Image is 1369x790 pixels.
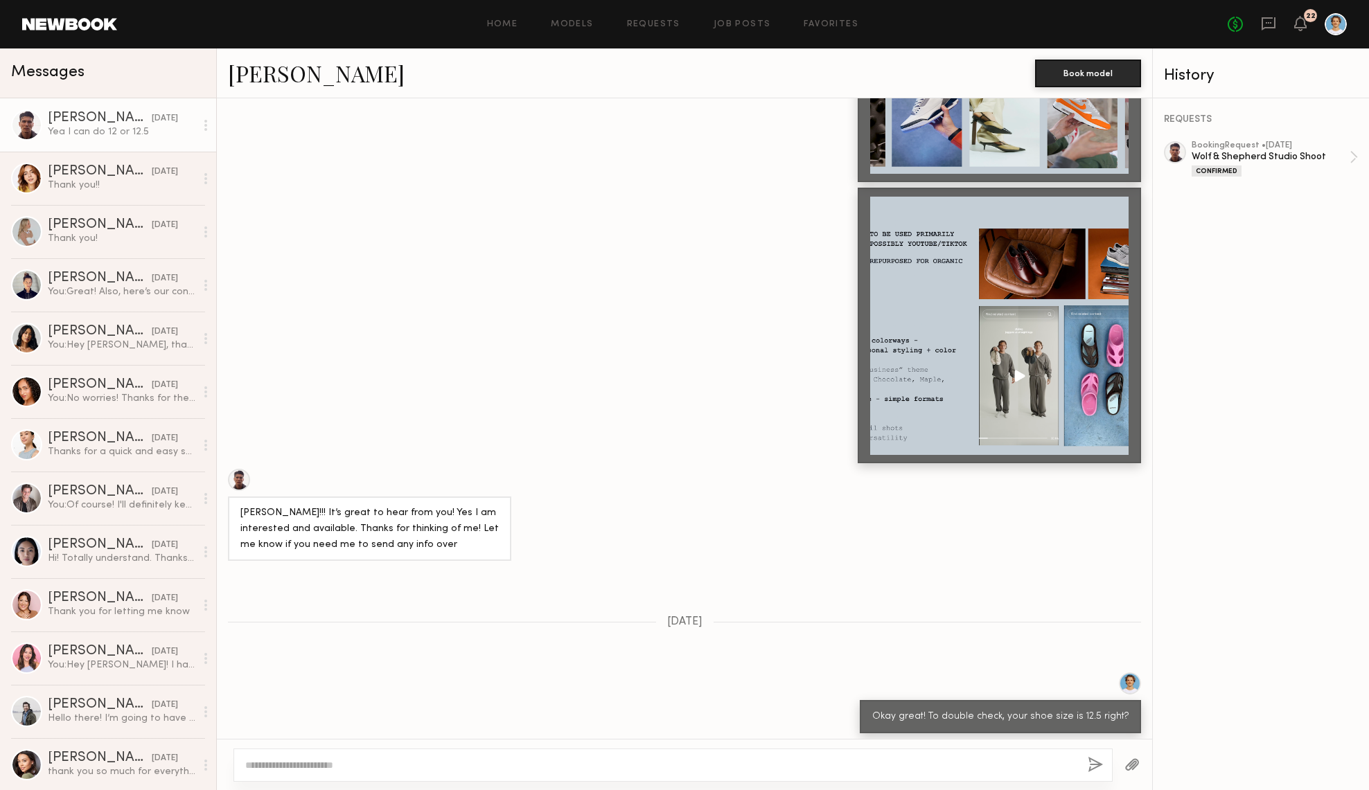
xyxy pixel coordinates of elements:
[152,272,178,285] div: [DATE]
[48,165,152,179] div: [PERSON_NAME]
[48,431,152,445] div: [PERSON_NAME]
[240,505,499,553] div: [PERSON_NAME]!!! It’s great to hear from you! Yes I am interested and available. Thanks for think...
[48,445,195,458] div: Thanks for a quick and easy shoot. Hope you guys got some good stuff!
[1192,150,1350,163] div: Wolf & Shepherd Studio Shoot
[48,325,152,339] div: [PERSON_NAME]
[152,752,178,765] div: [DATE]
[48,271,152,285] div: [PERSON_NAME]
[152,112,178,125] div: [DATE]
[1192,141,1350,150] div: booking Request • [DATE]
[152,539,178,552] div: [DATE]
[1035,66,1141,78] a: Book model
[48,125,195,138] div: Yea I can do 12 or 12.5
[152,325,178,339] div: [DATE]
[1306,12,1316,20] div: 22
[487,20,518,29] a: Home
[48,538,152,552] div: [PERSON_NAME]
[48,552,195,565] div: Hi! Totally understand. Thanks for thinking of me! See you on the next one :)
[48,378,152,392] div: [PERSON_NAME]
[11,64,85,80] span: Messages
[48,392,195,405] div: You: No worries! Thanks for the heads up
[48,111,152,125] div: [PERSON_NAME]
[1035,60,1141,87] button: Book model
[152,592,178,605] div: [DATE]
[1164,68,1358,84] div: History
[152,485,178,499] div: [DATE]
[152,645,178,658] div: [DATE]
[627,20,680,29] a: Requests
[1192,141,1358,177] a: bookingRequest •[DATE]Wolf & Shepherd Studio ShootConfirmed
[48,591,152,605] div: [PERSON_NAME]
[551,20,593,29] a: Models
[228,58,405,88] a: [PERSON_NAME]
[48,751,152,765] div: [PERSON_NAME]
[1192,165,1242,177] div: Confirmed
[152,699,178,712] div: [DATE]
[48,485,152,499] div: [PERSON_NAME]
[152,219,178,232] div: [DATE]
[872,709,1129,725] div: Okay great! To double check, your shoe size is 12.5 right?
[48,218,152,232] div: [PERSON_NAME]
[714,20,771,29] a: Job Posts
[48,712,195,725] div: Hello there! I’m going to have to pass on this one. That’s unfortunate we couldn’t make it work. ...
[48,765,195,778] div: thank you so much for everything!!! such a fun shoot :)
[48,232,195,245] div: Thank you!
[152,165,178,179] div: [DATE]
[667,616,703,628] span: [DATE]
[48,285,195,298] div: You: Great! Also, here’s our content creator’s ([PERSON_NAME]) number in case you need to call/te...
[152,432,178,445] div: [DATE]
[48,605,195,618] div: Thank you for letting me know
[48,339,195,352] div: You: Hey [PERSON_NAME], thanks again for all your work [DATE]! It was great working with you! For...
[804,20,858,29] a: Favorites
[48,499,195,512] div: You: Of course! I'll definitely keep you mind for future projects
[48,179,195,192] div: Thank you!!
[48,658,195,672] div: You: Hey [PERSON_NAME]! I have a shoot coming up on [DATE] in LA for my client, [PERSON_NAME] ([U...
[48,698,152,712] div: [PERSON_NAME]
[1164,115,1358,125] div: REQUESTS
[48,645,152,658] div: [PERSON_NAME]
[152,379,178,392] div: [DATE]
